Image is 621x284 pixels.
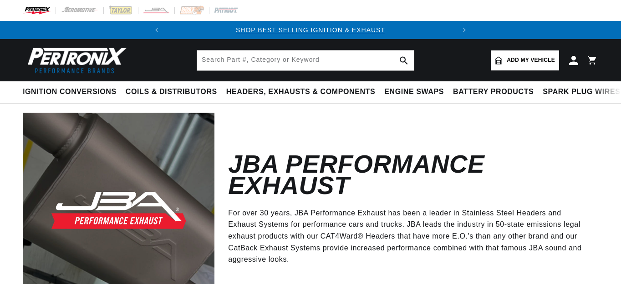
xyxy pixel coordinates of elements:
span: Coils & Distributors [126,87,217,97]
div: Announcement [166,25,455,35]
img: Pertronix [23,45,127,76]
span: Ignition Conversions [23,87,117,97]
a: Add my vehicle [491,50,559,70]
summary: Coils & Distributors [121,81,222,103]
button: search button [394,50,414,70]
span: Engine Swaps [384,87,444,97]
span: Add my vehicle [507,56,555,65]
summary: Headers, Exhausts & Components [222,81,380,103]
p: For over 30 years, JBA Performance Exhaust has been a leader in Stainless Steel Headers and Exhau... [228,207,585,265]
h2: JBA Performance Exhaust [228,154,585,196]
a: SHOP BEST SELLING IGNITION & EXHAUST [236,26,385,34]
span: Battery Products [453,87,534,97]
input: Search Part #, Category or Keyword [197,50,414,70]
summary: Ignition Conversions [23,81,121,103]
summary: Battery Products [448,81,538,103]
span: Headers, Exhausts & Components [226,87,375,97]
button: Translation missing: en.sections.announcements.next_announcement [455,21,473,39]
button: Translation missing: en.sections.announcements.previous_announcement [148,21,166,39]
span: Spark Plug Wires [543,87,620,97]
summary: Engine Swaps [380,81,448,103]
div: 1 of 2 [166,25,455,35]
